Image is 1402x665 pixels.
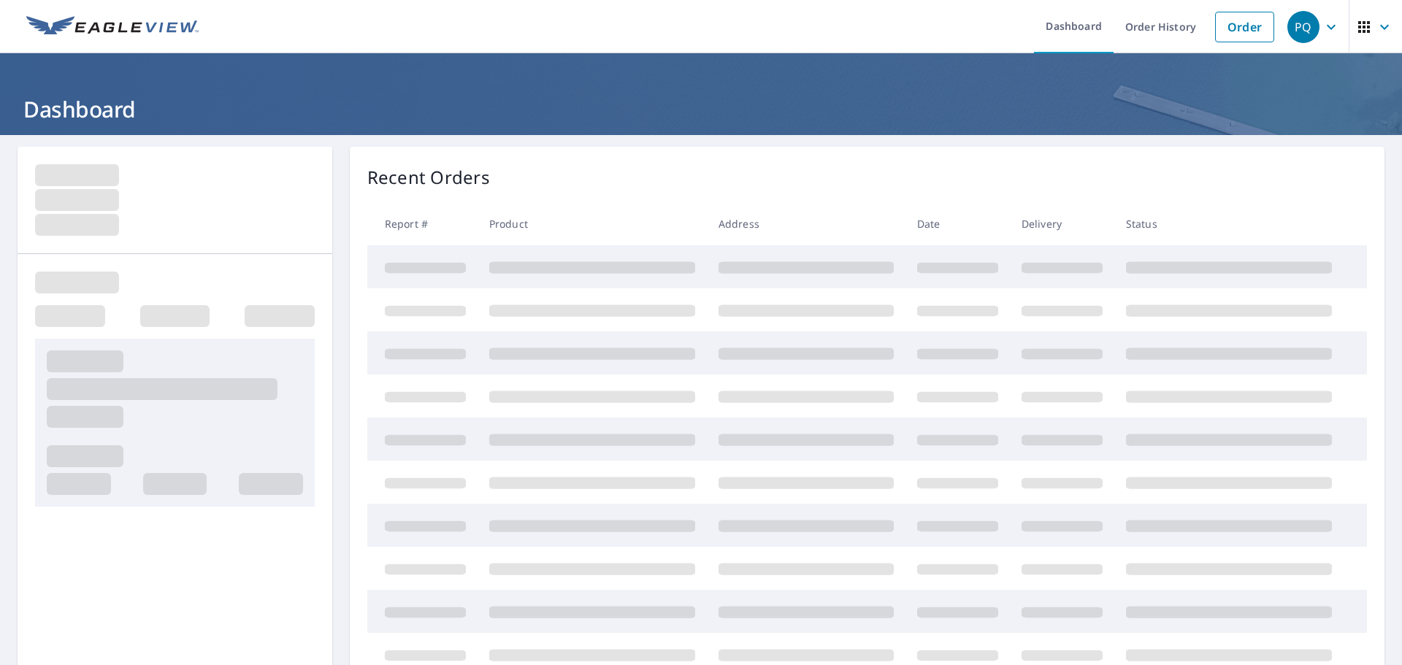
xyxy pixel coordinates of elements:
[26,16,199,38] img: EV Logo
[1114,202,1344,245] th: Status
[707,202,905,245] th: Address
[905,202,1010,245] th: Date
[367,202,478,245] th: Report #
[367,164,490,191] p: Recent Orders
[1215,12,1274,42] a: Order
[1287,11,1319,43] div: PQ
[18,94,1384,124] h1: Dashboard
[478,202,707,245] th: Product
[1010,202,1114,245] th: Delivery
